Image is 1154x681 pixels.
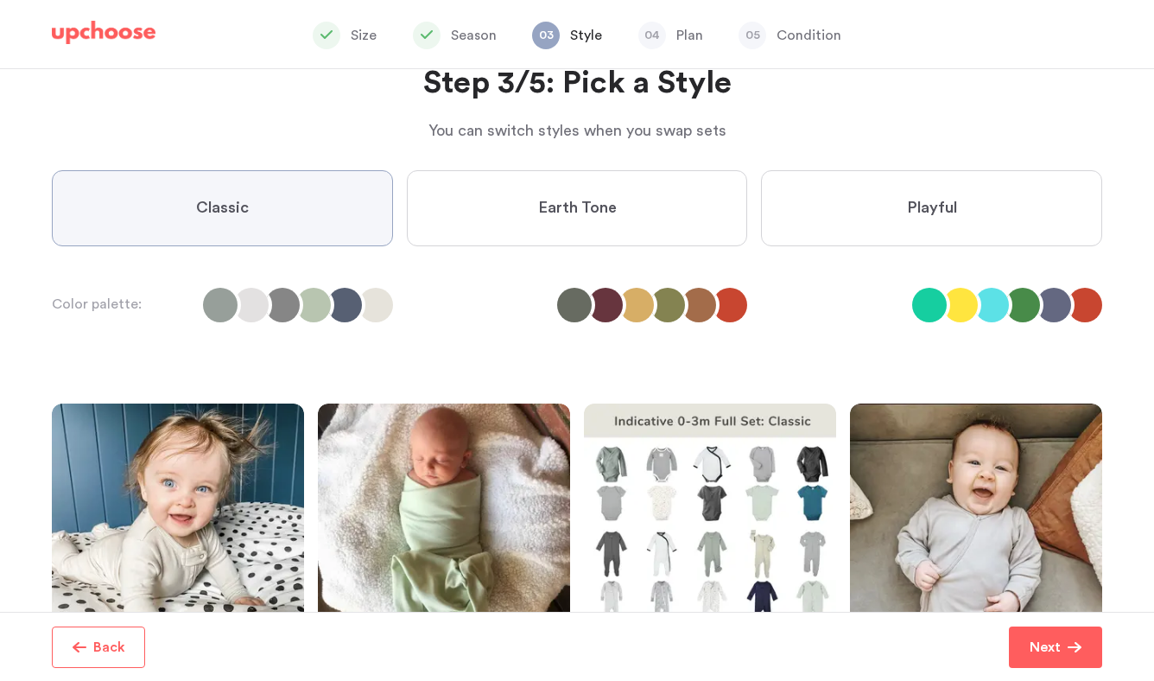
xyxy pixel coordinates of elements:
[52,627,145,668] button: Back
[196,198,249,219] span: Classic
[907,198,957,219] span: Playful
[1030,637,1061,658] p: Next
[538,198,617,219] span: Earth Tone
[428,123,726,138] span: You can switch styles when you swap sets
[451,25,497,46] p: Season
[739,22,766,49] span: 05
[52,63,1102,105] h2: Step 3/5: Pick a Style
[1009,627,1102,668] button: Next
[638,22,666,49] span: 04
[570,25,602,46] p: Style
[93,637,125,658] p: Back
[52,21,155,53] a: UpChoose
[532,22,560,49] span: 03
[52,21,155,45] img: UpChoose
[777,25,841,46] p: Condition
[351,25,377,46] p: Size
[676,25,703,46] p: Plan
